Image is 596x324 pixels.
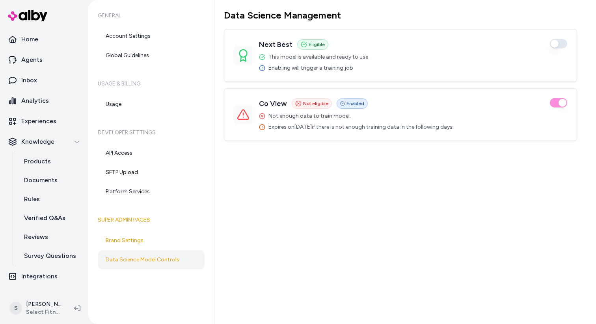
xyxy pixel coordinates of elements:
span: S [9,302,22,315]
a: Account Settings [98,27,205,46]
p: Agents [21,55,43,65]
a: Products [16,152,85,171]
p: Rules [24,194,40,204]
a: Agents [3,50,85,69]
h6: General [98,5,205,27]
a: Integrations [3,267,85,286]
a: Analytics [3,91,85,110]
span: Eligible [309,41,325,48]
p: Inbox [21,76,37,85]
p: Documents [24,176,58,185]
h6: Super Admin Pages [98,209,205,231]
a: Inbox [3,71,85,90]
h1: Data Science Management [224,9,577,21]
a: Data Science Model Controls [98,250,205,269]
p: Experiences [21,117,56,126]
p: Analytics [21,96,49,106]
a: Rules [16,190,85,209]
a: Reviews [16,228,85,246]
h6: Developer Settings [98,122,205,144]
span: Not eligible [303,100,328,107]
h3: Next Best [259,39,292,50]
a: SFTP Upload [98,163,205,182]
h6: Usage & Billing [98,73,205,95]
img: alby Logo [8,10,47,21]
a: Global Guidelines [98,46,205,65]
p: [PERSON_NAME] [26,300,61,308]
h3: Co View [259,98,287,109]
a: Platform Services [98,182,205,201]
span: Enabled [346,100,364,107]
a: Documents [16,171,85,190]
p: Survey Questions [24,251,76,261]
a: Verified Q&As [16,209,85,228]
p: Home [21,35,38,44]
a: Survey Questions [16,246,85,265]
button: S[PERSON_NAME]Select Fitness [5,296,68,321]
a: Usage [98,95,205,114]
button: Knowledge [3,132,85,151]
p: Reviews [24,232,48,242]
a: Brand Settings [98,231,205,250]
a: API Access [98,144,205,163]
span: Not enough data to train model. [268,112,351,120]
p: Knowledge [21,137,54,146]
span: This model is available and ready to use [268,53,368,61]
p: Integrations [21,272,58,281]
p: Products [24,157,51,166]
span: Enabling will trigger a training job [268,64,353,72]
p: Verified Q&As [24,213,65,223]
a: Home [3,30,85,49]
span: Expires on [DATE] if there is not enough training data in the following days. [268,123,454,131]
span: Select Fitness [26,308,61,316]
a: Experiences [3,112,85,131]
